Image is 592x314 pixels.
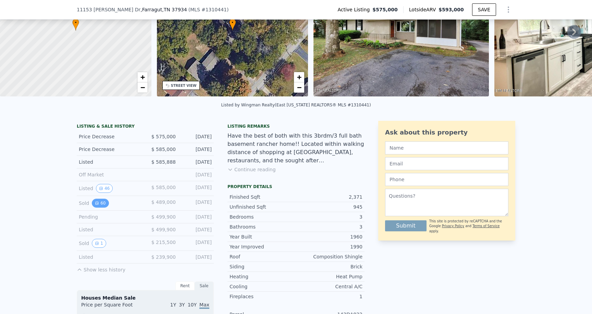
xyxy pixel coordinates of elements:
[296,213,362,220] div: 3
[296,273,362,280] div: Heat Pump
[227,124,365,129] div: Listing remarks
[337,6,372,13] span: Active Listing
[170,302,176,307] span: 1Y
[296,253,362,260] div: Composition Shingle
[137,82,148,93] a: Zoom out
[230,293,296,300] div: Fireplaces
[140,73,145,81] span: +
[79,199,140,208] div: Sold
[294,82,304,93] a: Zoom out
[472,3,496,16] button: SAVE
[151,254,176,260] span: $ 239,900
[221,103,371,107] div: Listed by Wingman Realty (East [US_STATE] REALTORS® MLS #1310441)
[230,213,296,220] div: Bedrooms
[409,6,439,13] span: Lotside ARV
[230,243,296,250] div: Year Improved
[296,233,362,240] div: 1960
[385,157,508,170] input: Email
[181,159,212,165] div: [DATE]
[72,19,79,31] div: •
[230,223,296,230] div: Bathrooms
[181,226,212,233] div: [DATE]
[181,146,212,153] div: [DATE]
[77,264,125,273] button: Show less history
[151,214,176,220] span: $ 499,900
[199,302,209,309] span: Max
[230,194,296,200] div: Finished Sqft
[79,171,140,178] div: Off Market
[372,6,398,13] span: $575,000
[439,7,464,12] span: $593,000
[181,171,212,178] div: [DATE]
[79,184,140,193] div: Listed
[188,6,229,13] div: ( )
[297,73,301,81] span: +
[151,199,176,205] span: $ 489,000
[151,159,176,165] span: $ 585,888
[296,293,362,300] div: 1
[140,6,187,13] span: , Farragut
[230,283,296,290] div: Cooling
[296,194,362,200] div: 2,371
[230,203,296,210] div: Unfinished Sqft
[297,83,301,92] span: −
[442,224,464,228] a: Privacy Policy
[227,166,276,173] button: Continue reading
[79,226,140,233] div: Listed
[230,253,296,260] div: Roof
[151,147,176,152] span: $ 585,000
[181,213,212,220] div: [DATE]
[79,213,140,220] div: Pending
[96,184,113,193] button: View historical data
[294,72,304,82] a: Zoom in
[296,283,362,290] div: Central A/C
[296,203,362,210] div: 945
[179,302,185,307] span: 3Y
[502,3,515,16] button: Show Options
[162,7,187,12] span: , TN 37934
[230,273,296,280] div: Heating
[472,224,500,228] a: Terms of Service
[230,263,296,270] div: Siding
[181,184,212,193] div: [DATE]
[229,20,236,26] span: •
[140,83,145,92] span: −
[385,141,508,154] input: Name
[175,281,195,290] div: Rent
[229,19,236,31] div: •
[296,223,362,230] div: 3
[81,301,145,312] div: Price per Square Foot
[385,173,508,186] input: Phone
[81,294,209,301] div: Houses Median Sale
[296,263,362,270] div: Brick
[385,220,427,231] button: Submit
[79,146,140,153] div: Price Decrease
[151,240,176,245] span: $ 215,500
[188,302,197,307] span: 10Y
[151,227,176,232] span: $ 499,900
[137,72,148,82] a: Zoom in
[171,83,197,88] div: STREET VIEW
[181,239,212,248] div: [DATE]
[181,254,212,260] div: [DATE]
[429,219,508,234] div: This site is protected by reCAPTCHA and the Google and apply.
[230,233,296,240] div: Year Built
[79,159,140,165] div: Listed
[181,133,212,140] div: [DATE]
[79,254,140,260] div: Listed
[151,134,176,139] span: $ 575,000
[77,6,140,13] span: 11153 [PERSON_NAME] Dr
[77,124,214,130] div: LISTING & SALE HISTORY
[79,239,140,248] div: Sold
[227,132,365,165] div: Have the best of both with this 3brdm/3 full bath basement rancher home!! Located within walking ...
[92,199,109,208] button: View historical data
[190,7,200,12] span: MLS
[296,243,362,250] div: 1990
[195,281,214,290] div: Sale
[92,239,106,248] button: View historical data
[201,7,227,12] span: # 1310441
[72,20,79,26] span: •
[227,184,365,189] div: Property details
[385,128,508,137] div: Ask about this property
[79,133,140,140] div: Price Decrease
